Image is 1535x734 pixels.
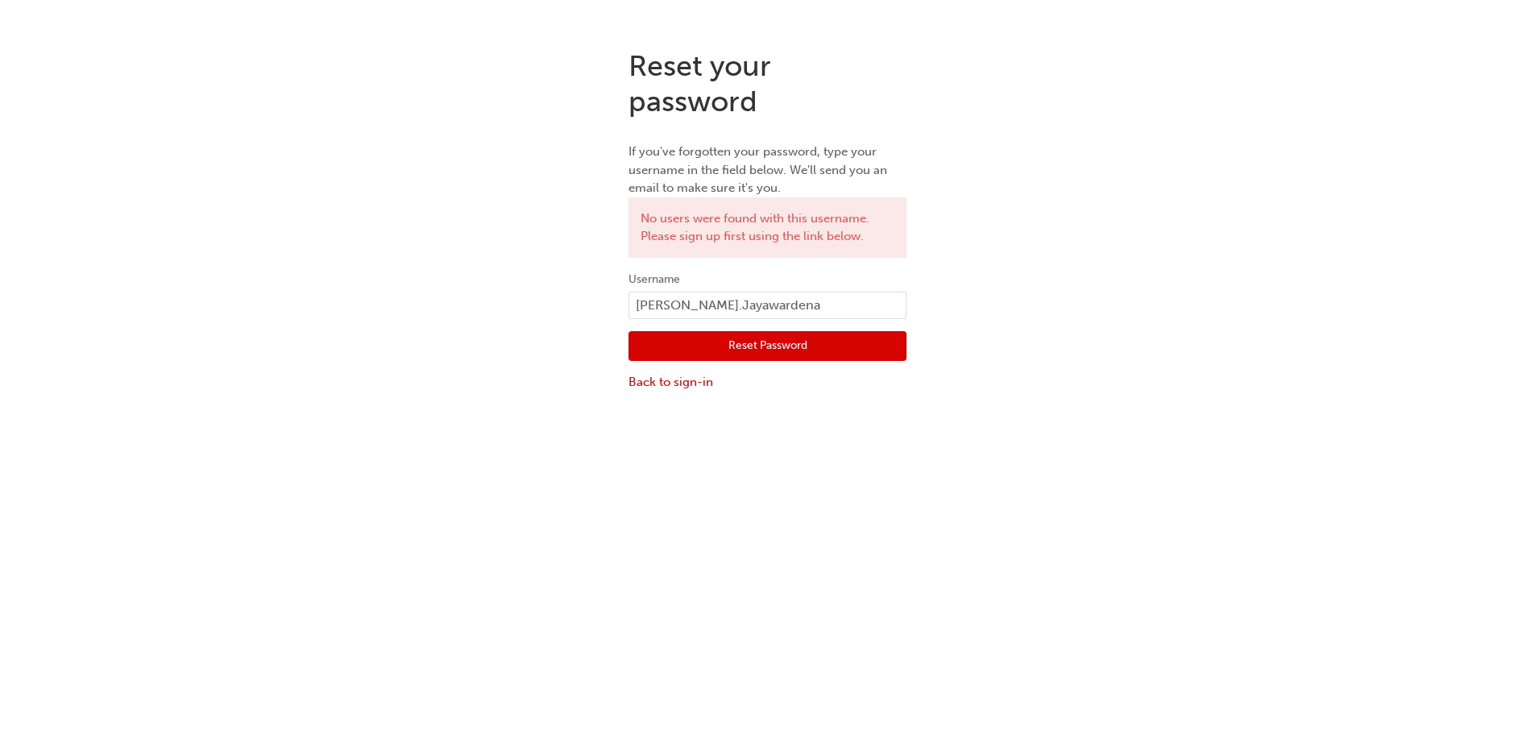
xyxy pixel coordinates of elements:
h1: Reset your password [629,48,906,118]
a: Back to sign-in [629,373,906,392]
div: No users were found with this username. Please sign up first using the link below. [629,197,906,258]
label: Username [629,270,906,289]
button: Reset Password [629,331,906,362]
p: If you've forgotten your password, type your username in the field below. We'll send you an email... [629,143,906,197]
input: Username [629,292,906,319]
